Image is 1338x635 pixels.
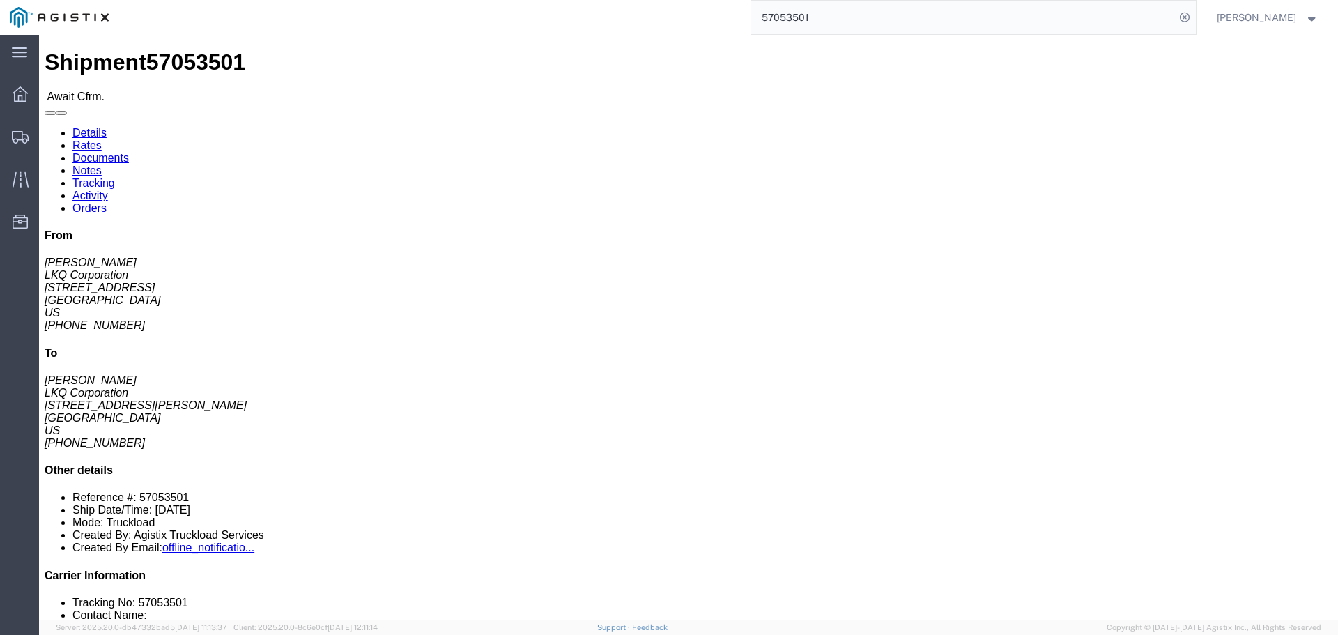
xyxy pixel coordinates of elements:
[39,35,1338,620] iframe: FS Legacy Container
[1216,9,1319,26] button: [PERSON_NAME]
[1217,10,1296,25] span: Douglas Harris
[233,623,378,632] span: Client: 2025.20.0-8c6e0cf
[751,1,1175,34] input: Search for shipment number, reference number
[632,623,668,632] a: Feedback
[10,7,109,28] img: logo
[1107,622,1321,634] span: Copyright © [DATE]-[DATE] Agistix Inc., All Rights Reserved
[328,623,378,632] span: [DATE] 12:11:14
[56,623,227,632] span: Server: 2025.20.0-db47332bad5
[597,623,632,632] a: Support
[175,623,227,632] span: [DATE] 11:13:37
